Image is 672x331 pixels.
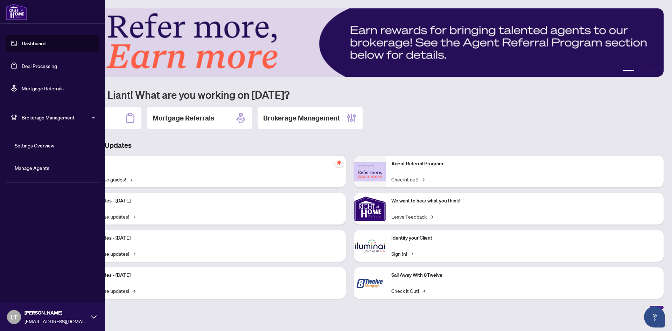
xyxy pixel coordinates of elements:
[422,287,425,295] span: →
[22,85,64,91] a: Mortgage Referrals
[22,40,45,47] a: Dashboard
[354,162,386,181] img: Agent Referral Program
[410,250,413,257] span: →
[15,142,54,149] a: Settings Overview
[335,159,343,167] span: pushpin
[643,70,645,73] button: 3
[6,4,27,20] img: logo
[15,165,49,171] a: Manage Agents
[623,70,634,73] button: 1
[132,287,135,295] span: →
[36,8,664,77] img: Slide 0
[391,213,433,220] a: Leave Feedback→
[129,175,132,183] span: →
[391,250,413,257] a: Sign In!→
[153,113,214,123] h2: Mortgage Referrals
[391,287,425,295] a: Check it Out!→
[391,175,425,183] a: Check it out!→
[354,267,386,299] img: Sail Away With 8Twelve
[654,70,657,73] button: 5
[637,70,640,73] button: 2
[73,271,340,279] p: Platform Updates - [DATE]
[354,230,386,262] img: Identify your Client
[73,197,340,205] p: Platform Updates - [DATE]
[263,113,340,123] h2: Brokerage Management
[22,113,94,121] span: Brokerage Management
[421,175,425,183] span: →
[644,306,665,327] button: Open asap
[24,317,87,325] span: [EMAIL_ADDRESS][DOMAIN_NAME]
[132,250,135,257] span: →
[11,312,17,322] span: LT
[73,160,340,168] p: Self-Help
[391,271,658,279] p: Sail Away With 8Twelve
[391,160,658,168] p: Agent Referral Program
[36,88,664,101] h1: Welcome back Liant! What are you working on [DATE]?
[36,140,664,150] h3: Brokerage & Industry Updates
[391,234,658,242] p: Identify your Client
[648,70,651,73] button: 4
[132,213,135,220] span: →
[391,197,658,205] p: We want to hear what you think!
[22,63,57,69] a: Deal Processing
[429,213,433,220] span: →
[24,309,87,317] span: [PERSON_NAME]
[73,234,340,242] p: Platform Updates - [DATE]
[354,193,386,225] img: We want to hear what you think!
